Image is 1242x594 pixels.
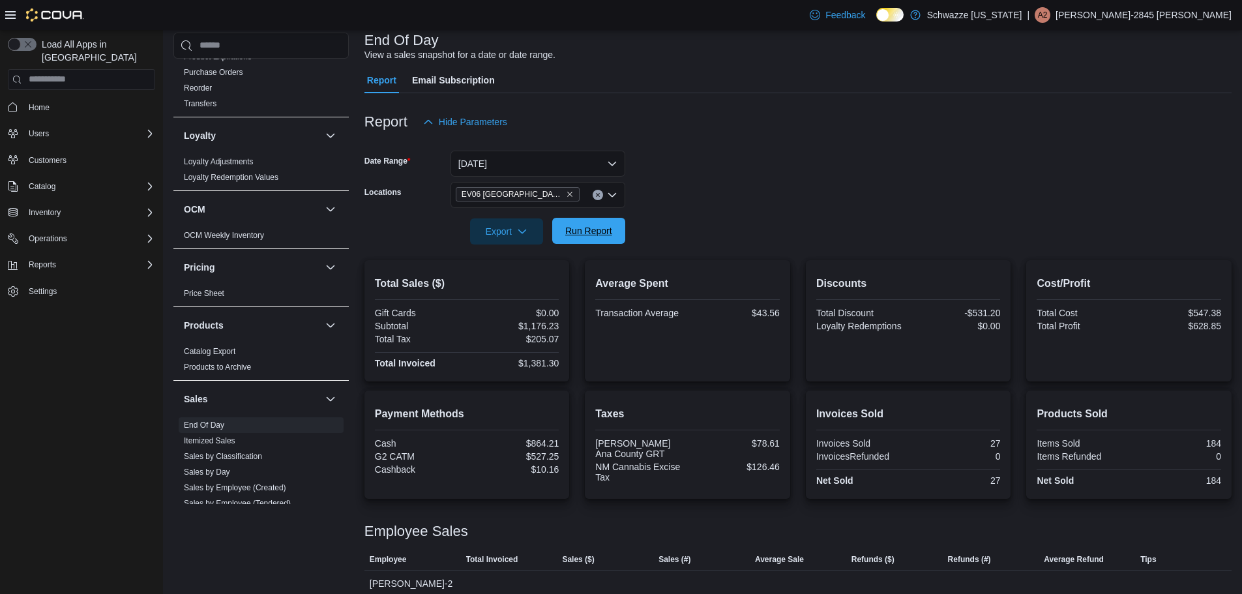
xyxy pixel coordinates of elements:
span: Price Sheet [184,288,224,299]
div: Loyalty [173,154,349,190]
a: Feedback [805,2,870,28]
strong: Net Sold [1037,475,1074,486]
span: Operations [29,233,67,244]
span: Operations [23,231,155,246]
button: Home [3,98,160,117]
span: Average Refund [1044,554,1104,565]
a: Purchase Orders [184,68,243,77]
a: Sales by Classification [184,452,262,461]
a: Settings [23,284,62,299]
a: Home [23,100,55,115]
button: Customers [3,151,160,170]
div: 184 [1132,438,1221,449]
div: Total Profit [1037,321,1126,331]
div: $0.00 [911,321,1000,331]
div: View a sales snapshot for a date or date range. [364,48,555,62]
button: Inventory [23,205,66,220]
p: [PERSON_NAME]-2845 [PERSON_NAME] [1056,7,1232,23]
button: Users [3,125,160,143]
span: Loyalty Redemption Values [184,172,278,183]
button: Export [470,218,543,245]
img: Cova [26,8,84,22]
span: Tips [1140,554,1156,565]
button: Pricing [184,261,320,274]
div: 27 [911,475,1000,486]
div: Cashback [375,464,464,475]
span: Sales (#) [658,554,690,565]
div: $1,381.30 [469,358,559,368]
div: $78.61 [690,438,780,449]
button: Users [23,126,54,141]
input: Dark Mode [876,8,904,22]
button: [DATE] [451,151,625,177]
h2: Products Sold [1037,406,1221,422]
button: Sales [323,391,338,407]
button: Operations [23,231,72,246]
div: Items Sold [1037,438,1126,449]
button: Open list of options [607,190,617,200]
button: Operations [3,230,160,248]
h2: Average Spent [595,276,780,291]
a: Transfers [184,99,216,108]
span: Purchase Orders [184,67,243,78]
div: Transaction Average [595,308,685,318]
div: Items Refunded [1037,451,1126,462]
span: Refunds (#) [948,554,991,565]
button: Catalog [3,177,160,196]
span: OCM Weekly Inventory [184,230,264,241]
span: Hide Parameters [439,115,507,128]
span: Settings [23,283,155,299]
span: Refunds ($) [851,554,895,565]
h3: Loyalty [184,129,216,142]
span: Settings [29,286,57,297]
button: Hide Parameters [418,109,512,135]
div: Total Cost [1037,308,1126,318]
div: Total Tax [375,334,464,344]
span: Average Sale [755,554,804,565]
div: Invoices Sold [816,438,906,449]
span: Transfers [184,98,216,109]
div: InvoicesRefunded [816,451,906,462]
h3: Pricing [184,261,214,274]
h2: Total Sales ($) [375,276,559,291]
div: $547.38 [1132,308,1221,318]
span: Sales by Employee (Tendered) [184,498,291,509]
div: $10.16 [469,464,559,475]
span: Employee [370,554,407,565]
h3: OCM [184,203,205,216]
div: 0 [1132,451,1221,462]
span: Users [29,128,49,139]
div: OCM [173,228,349,248]
span: Reports [23,257,155,273]
h3: Employee Sales [364,524,468,539]
h2: Discounts [816,276,1001,291]
strong: Total Invoiced [375,358,436,368]
a: Sales by Day [184,468,230,477]
button: Reports [3,256,160,274]
div: $1,176.23 [469,321,559,331]
label: Date Range [364,156,411,166]
a: Products to Archive [184,363,251,372]
button: Remove EV06 Las Cruces East from selection in this group [566,190,574,198]
span: Total Invoiced [466,554,518,565]
span: Customers [23,152,155,168]
label: Locations [364,187,402,198]
span: Reports [29,260,56,270]
button: Reports [23,257,61,273]
button: OCM [184,203,320,216]
div: Andrew-2845 Moreno [1035,7,1050,23]
button: Products [323,318,338,333]
span: Inventory [23,205,155,220]
a: Loyalty Redemption Values [184,173,278,182]
span: Load All Apps in [GEOGRAPHIC_DATA] [37,38,155,64]
div: Subtotal [375,321,464,331]
div: $0.00 [469,308,559,318]
span: Loyalty Adjustments [184,156,254,167]
h2: Cost/Profit [1037,276,1221,291]
div: $205.07 [469,334,559,344]
span: Catalog [23,179,155,194]
a: End Of Day [184,421,224,430]
a: Catalog Export [184,347,235,356]
span: Home [23,99,155,115]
